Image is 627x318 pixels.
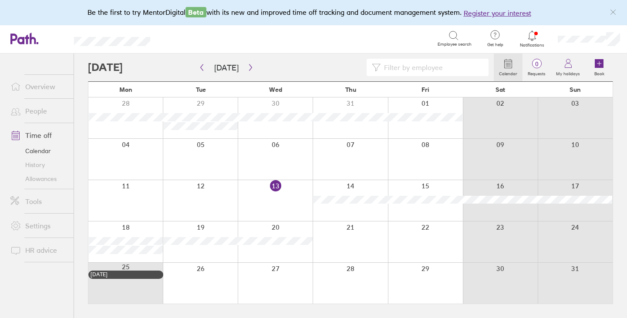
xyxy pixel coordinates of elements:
label: Requests [522,69,551,77]
a: History [3,158,74,172]
span: Get help [481,42,509,47]
span: 0 [522,60,551,67]
a: Time off [3,127,74,144]
input: Filter by employee [381,59,483,76]
span: Notifications [518,43,546,48]
a: Tools [3,193,74,210]
span: Thu [345,86,356,93]
label: Calendar [494,69,522,77]
a: HR advice [3,241,74,259]
span: Sun [570,86,581,93]
a: Allowances [3,172,74,186]
div: [DATE] [91,271,161,278]
a: Calendar [494,54,522,81]
a: 0Requests [522,54,551,81]
span: Wed [269,86,282,93]
span: Fri [421,86,429,93]
label: Book [589,69,610,77]
span: Tue [196,86,206,93]
label: My holidays [551,69,585,77]
span: Employee search [438,42,472,47]
a: Book [585,54,613,81]
button: [DATE] [207,60,246,75]
button: Register your interest [464,8,531,18]
span: Beta [185,7,206,17]
a: Calendar [3,144,74,158]
div: Be the first to try MentorDigital with its new and improved time off tracking and document manage... [88,7,540,18]
a: Overview [3,78,74,95]
a: Notifications [518,30,546,48]
span: Mon [119,86,132,93]
a: Settings [3,217,74,234]
div: Search [174,34,196,42]
a: People [3,102,74,120]
a: My holidays [551,54,585,81]
span: Sat [496,86,505,93]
